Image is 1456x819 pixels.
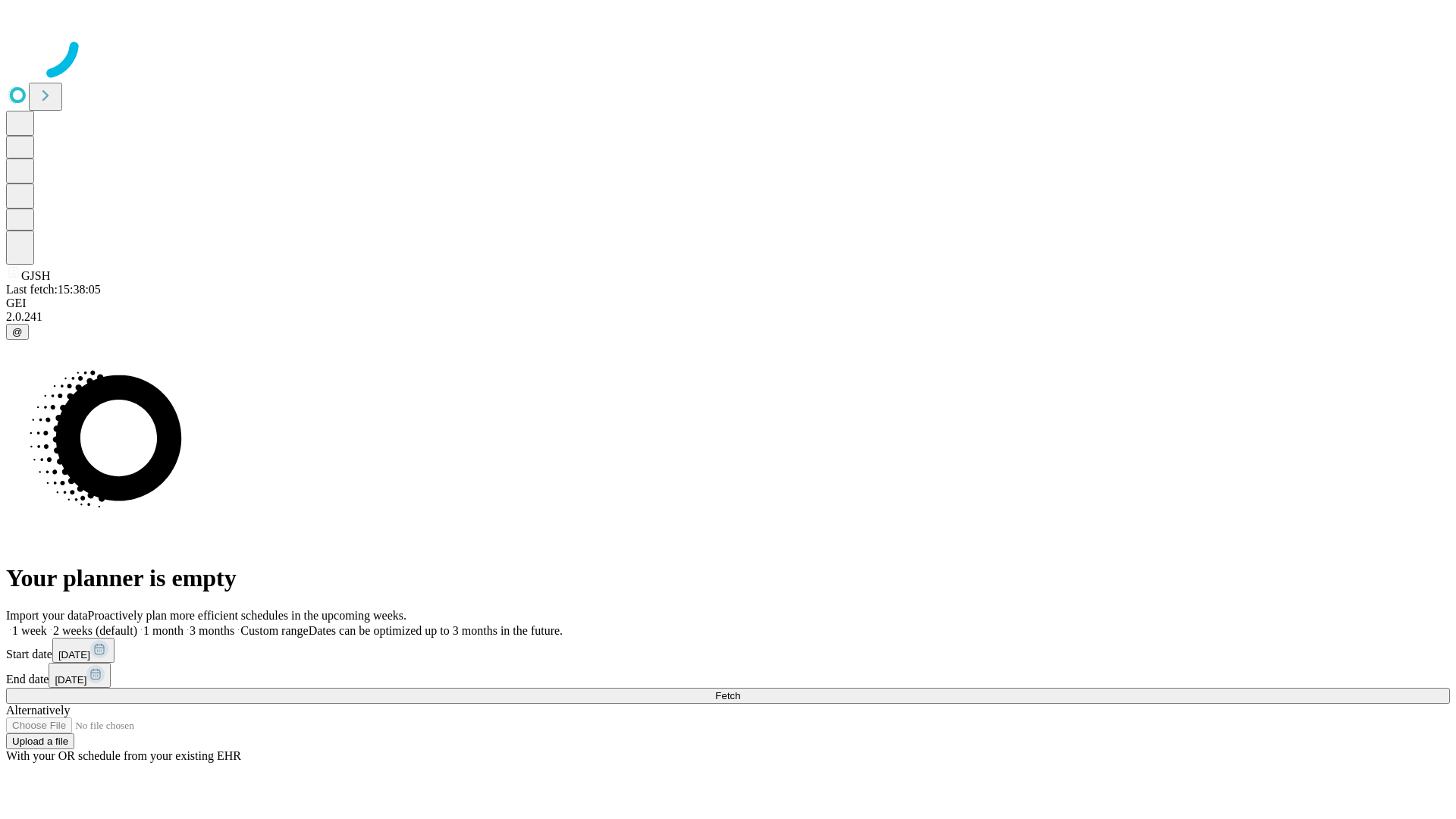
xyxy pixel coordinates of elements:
[143,624,184,637] span: 1 month
[309,624,563,637] span: Dates can be optimized up to 3 months in the future.
[6,564,1450,592] h1: Your planner is empty
[6,638,1450,663] div: Start date
[240,624,308,637] span: Custom range
[6,324,29,340] button: @
[6,609,88,622] span: Import your data
[6,663,1450,688] div: End date
[6,749,241,762] span: With your OR schedule from your existing EHR
[6,297,1450,310] div: GEI
[55,674,86,686] span: [DATE]
[6,704,70,717] span: Alternatively
[6,733,74,749] button: Upload a file
[190,624,234,637] span: 3 months
[49,663,111,688] button: [DATE]
[12,624,47,637] span: 1 week
[12,326,23,337] span: @
[88,609,406,622] span: Proactively plan more efficient schedules in the upcoming weeks.
[6,688,1450,704] button: Fetch
[6,283,101,296] span: Last fetch: 15:38:05
[6,310,1450,324] div: 2.0.241
[53,624,137,637] span: 2 weeks (default)
[58,649,90,661] span: [DATE]
[21,269,50,282] span: GJSH
[52,638,115,663] button: [DATE]
[715,690,740,701] span: Fetch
